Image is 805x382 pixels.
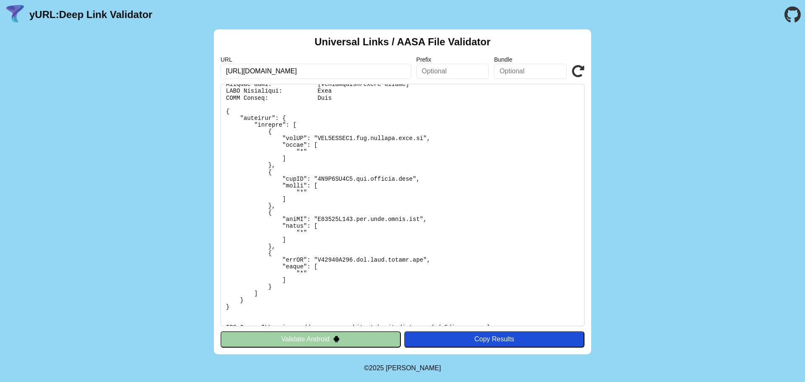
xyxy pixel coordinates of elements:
img: droidIcon.svg [333,335,340,343]
input: Optional [494,64,567,79]
img: yURL Logo [4,4,26,26]
button: Copy Results [404,331,584,347]
label: Bundle [494,56,567,63]
label: Prefix [416,56,489,63]
div: Copy Results [408,335,580,343]
pre: Lorem ipsu do: sitam://cons.ad.eli/seddo-eiu-temp-incididuntu La Etdolore: Magn Aliquae-admi: [ve... [221,84,584,326]
input: Optional [416,64,489,79]
footer: © [364,354,441,382]
label: URL [221,56,411,63]
span: 2025 [369,364,384,372]
a: yURL:Deep Link Validator [29,9,152,21]
input: Required [221,64,411,79]
h2: Universal Links / AASA File Validator [314,36,491,48]
a: Michael Ibragimchayev's Personal Site [386,364,441,372]
button: Validate Android [221,331,401,347]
